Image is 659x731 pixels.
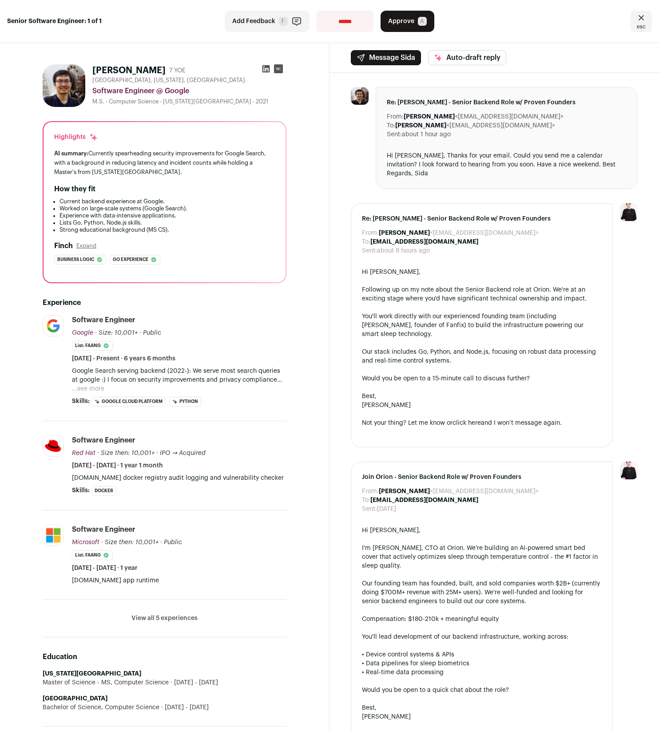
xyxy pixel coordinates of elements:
[43,64,85,107] img: 92814fef85bfcf35086e73461d2b1655b5766f7d9601933ff4b6f49a9479b7d4
[164,539,182,545] span: Public
[362,526,602,535] div: Hi [PERSON_NAME],
[351,50,421,65] button: Message Sida
[362,496,370,505] dt: To:
[95,330,138,336] span: · Size: 10,001+
[381,11,434,32] button: Approve A
[60,219,275,226] li: Lists Go, Python, Node.js skills.
[362,401,602,410] div: [PERSON_NAME]
[370,497,478,503] b: [EMAIL_ADDRESS][DOMAIN_NAME]
[92,98,286,105] div: M.S. - Computer Science - [US_STATE][GEOGRAPHIC_DATA] - 2021
[370,239,478,245] b: [EMAIL_ADDRESS][DOMAIN_NAME]
[91,397,166,407] li: Google Cloud Platform
[387,130,402,139] dt: Sent:
[7,17,102,26] strong: Senior Software Engineer: 1 of 1
[362,312,602,339] div: You'll work directly with our experienced founding team (including [PERSON_NAME], founder of Fanf...
[72,539,99,545] span: Microsoft
[225,11,310,32] button: Add Feedback F
[57,255,94,264] span: Business logic
[379,488,430,494] b: [PERSON_NAME]
[395,122,446,129] b: [PERSON_NAME]
[404,112,564,121] dd: <[EMAIL_ADDRESS][DOMAIN_NAME]>
[91,486,116,496] li: Docker
[113,255,148,264] span: Go experience
[43,297,286,308] h2: Experience
[428,50,506,65] button: Auto-draft reply
[377,505,396,514] dd: [DATE]
[76,242,96,249] button: Expand
[351,87,369,105] img: 92814fef85bfcf35086e73461d2b1655b5766f7d9601933ff4b6f49a9479b7d4
[160,538,162,547] span: ·
[72,474,286,482] p: [DOMAIN_NAME] docker registry audit logging and vulnerability checker
[362,686,602,695] div: Would you be open to a quick chat about the role?
[43,652,286,662] h2: Education
[362,650,602,659] div: • Device control systems & APIs
[388,17,414,26] span: Approve
[387,151,627,178] div: Hi [PERSON_NAME], Thanks for your email. Could you send me a calendar invitation? I look forward ...
[377,246,430,255] dd: about 8 hours ago
[54,241,73,251] h2: Finch
[637,23,646,30] span: esc
[362,703,602,712] div: Best,
[362,615,602,624] div: Compensation: $180-210k + meaningful equity
[92,86,286,96] div: Software Engineer @ Google
[362,544,602,570] div: I'm [PERSON_NAME], CTO at Orion. We're building an AI-powered smart bed cover that actively optim...
[362,419,602,427] div: Not your thing? Let me know or and I won’t message again.
[362,712,602,721] div: [PERSON_NAME]
[387,98,627,107] span: Re: [PERSON_NAME] - Senior Backend Role w/ Proven Founders
[379,487,539,496] dd: <[EMAIL_ADDRESS][DOMAIN_NAME]>
[232,17,275,26] span: Add Feedback
[160,450,206,456] span: IPO → Acquired
[402,130,451,139] dd: about 1 hour ago
[169,678,218,687] span: [DATE] - [DATE]
[43,671,141,677] strong: [US_STATE][GEOGRAPHIC_DATA]
[72,315,135,325] div: Software Engineer
[72,354,175,363] span: [DATE] - Present · 6 years 6 months
[169,66,186,75] div: 7 YOE
[72,384,104,393] button: ...see more
[43,678,286,687] div: Master of Science - MS, Computer Science
[169,397,201,407] li: Python
[101,539,159,545] span: · Size then: 10,001+
[92,77,245,84] span: [GEOGRAPHIC_DATA], [US_STATE], [GEOGRAPHIC_DATA]
[43,436,64,456] img: 3505fba47afc650b6d4c954687356ce081ab6c2b3038d818b58fbf855f23b7ee.jpg
[362,487,379,496] dt: From:
[54,184,95,194] h2: How they fit
[631,11,652,32] a: Close
[72,486,90,495] span: Skills:
[362,348,602,365] div: Our stack includes Go, Python, and Node.js, focusing on robust data processing and real-time cont...
[362,505,377,514] dt: Sent:
[72,397,90,406] span: Skills:
[362,246,377,255] dt: Sent:
[72,330,93,336] span: Google
[72,341,113,351] li: List: FAANG
[60,226,275,233] li: Strong educational background (MS CS).
[72,450,95,456] span: Red Hat
[72,564,138,573] span: [DATE] - [DATE] · 1 year
[362,237,370,246] dt: To:
[620,462,638,479] img: 9240684-medium_jpg
[620,203,638,221] img: 9240684-medium_jpg
[387,112,404,121] dt: From:
[72,435,135,445] div: Software Engineer
[395,121,555,130] dd: <[EMAIL_ADDRESS][DOMAIN_NAME]>
[139,328,141,337] span: ·
[362,214,602,223] span: Re: [PERSON_NAME] - Senior Backend Role w/ Proven Founders
[43,525,64,545] img: c786a7b10b07920eb52778d94b98952337776963b9c08eb22d98bc7b89d269e4.jpg
[362,579,602,606] div: Our founding team has founded, built, and sold companies worth $2B+ (currently doing $700M+ reven...
[72,576,286,585] p: [DOMAIN_NAME] app runtime
[131,614,198,623] button: View all 5 experiences
[362,285,602,303] div: Following up on my note about the Senior Backend role at Orion. We're at an exciting stage where ...
[362,392,602,401] div: Best,
[60,205,275,212] li: Worked on large-scale systems (Google Search).
[387,121,395,130] dt: To:
[43,695,107,702] strong: [GEOGRAPHIC_DATA]
[72,525,135,534] div: Software Engineer
[43,316,64,336] img: 8d2c6156afa7017e60e680d3937f8205e5697781b6c771928cb24e9df88505de.jpg
[362,374,602,383] div: Would you be open to a 15-minute call to discuss further?
[97,450,155,456] span: · Size then: 10,001+
[43,703,286,712] div: Bachelor of Science, Computer Science
[418,17,427,26] span: A
[92,64,166,77] h1: [PERSON_NAME]
[72,461,163,470] span: [DATE] - [DATE] · 1 year 1 month
[156,449,158,458] span: ·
